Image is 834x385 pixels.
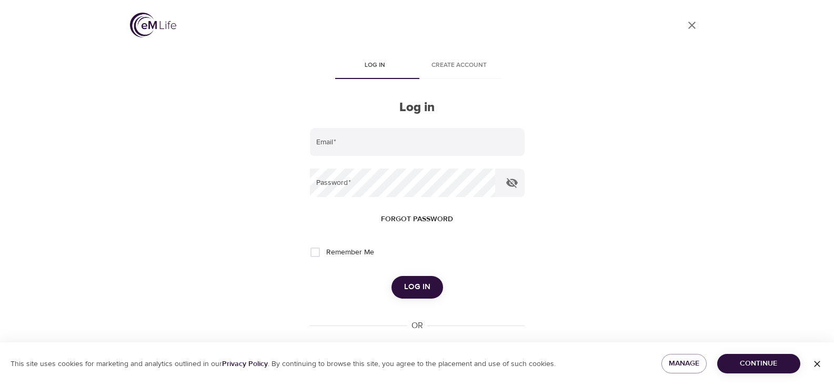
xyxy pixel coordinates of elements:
[381,213,453,226] span: Forgot password
[310,100,525,115] h2: Log in
[377,210,457,229] button: Forgot password
[424,60,495,71] span: Create account
[407,320,427,332] div: OR
[726,357,792,370] span: Continue
[661,354,707,373] button: Manage
[339,60,411,71] span: Log in
[222,359,268,369] a: Privacy Policy
[679,13,705,38] a: close
[310,54,525,79] div: disabled tabs example
[130,13,176,37] img: logo
[717,354,800,373] button: Continue
[404,280,430,294] span: Log in
[670,357,698,370] span: Manage
[326,247,374,258] span: Remember Me
[391,276,443,298] button: Log in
